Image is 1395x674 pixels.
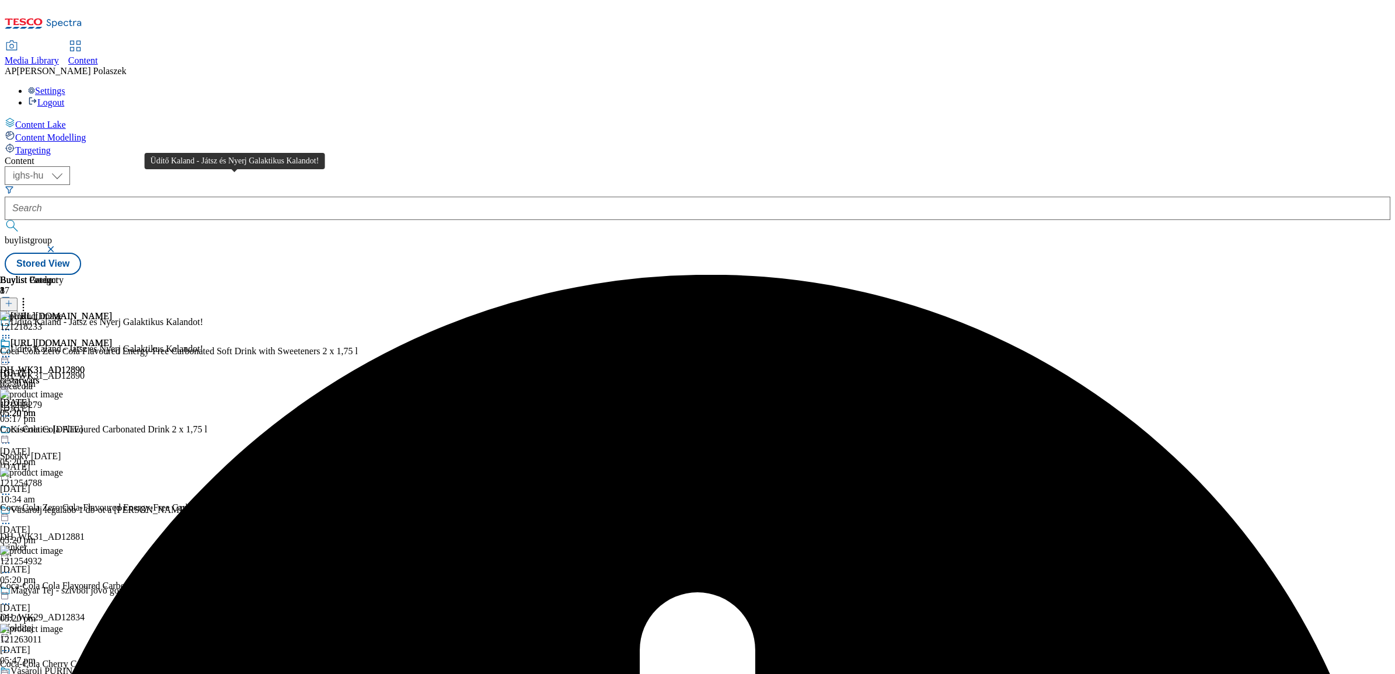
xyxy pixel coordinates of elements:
[5,197,1390,220] input: Search
[15,120,66,130] span: Content Lake
[68,55,98,65] span: Content
[5,143,1390,156] a: Targeting
[28,97,64,107] a: Logout
[68,41,98,66] a: Content
[5,41,59,66] a: Media Library
[15,145,51,155] span: Targeting
[5,253,81,275] button: Stored View
[15,132,86,142] span: Content Modelling
[16,66,126,76] span: [PERSON_NAME] Polaszek
[5,156,1390,166] div: Content
[5,235,52,245] span: buylistgroup
[5,117,1390,130] a: Content Lake
[5,55,59,65] span: Media Library
[28,86,65,96] a: Settings
[5,66,16,76] span: AP
[5,130,1390,143] a: Content Modelling
[5,185,14,194] svg: Search Filters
